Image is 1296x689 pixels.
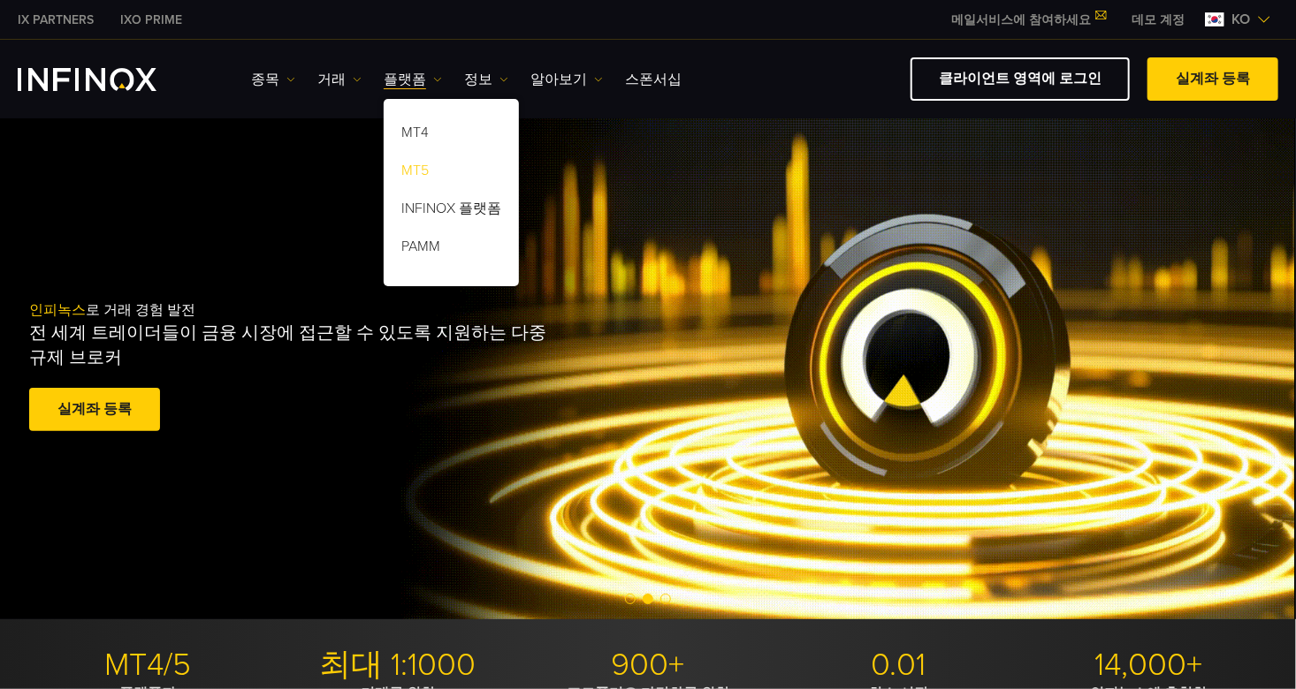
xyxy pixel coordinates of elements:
span: Go to slide 2 [643,594,653,604]
a: 플랫폼 [384,69,442,90]
a: 종목 [251,69,295,90]
p: 900+ [530,646,766,685]
span: Go to slide 3 [660,594,671,604]
a: INFINOX [4,11,107,29]
div: 로 거래 경험 발전 [29,273,685,464]
span: Go to slide 1 [625,594,636,604]
a: 실계좌 등록 [29,388,160,431]
a: MT4 [384,117,519,155]
a: 알아보기 [530,69,603,90]
p: MT4/5 [29,646,266,685]
p: 전 세계 트레이더들이 금융 시장에 접근할 수 있도록 지원하는 다중 규제 브로커 [29,321,554,370]
p: 0.01 [780,646,1017,685]
a: INFINOX 플랫폼 [384,193,519,231]
p: 14,000+ [1030,646,1267,685]
a: 정보 [464,69,508,90]
a: INFINOX [107,11,195,29]
a: 메일서비스에 참여하세요 [938,12,1118,27]
a: PAMM [384,231,519,269]
a: INFINOX Logo [18,68,198,91]
a: 클라이언트 영역에 로그인 [911,57,1130,101]
a: 스폰서십 [625,69,682,90]
a: MT5 [384,155,519,193]
a: 실계좌 등록 [1147,57,1278,101]
a: INFINOX MENU [1118,11,1198,29]
p: 최대 1:1000 [279,646,516,685]
span: 인피녹스 [29,301,86,319]
span: ko [1224,9,1257,30]
a: 거래 [317,69,362,90]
